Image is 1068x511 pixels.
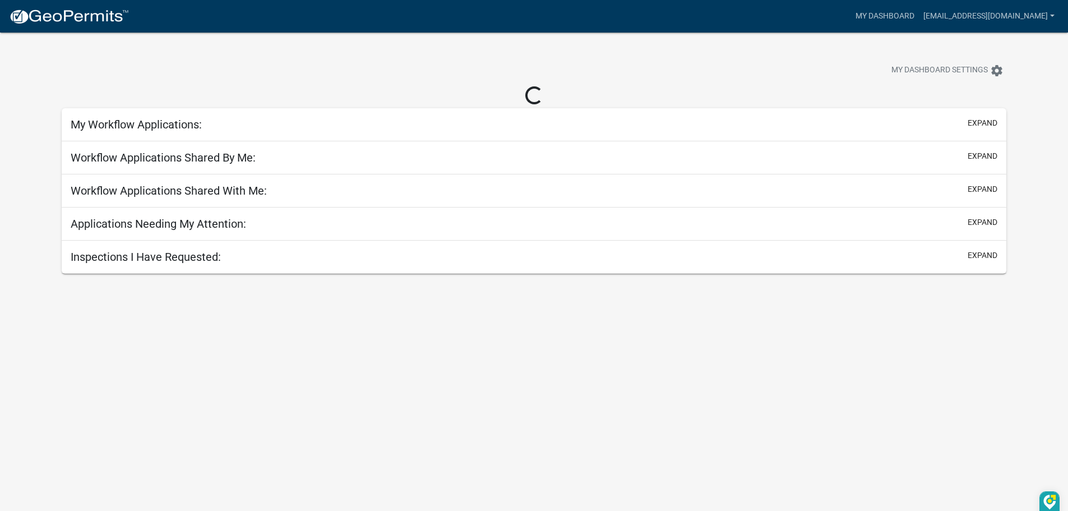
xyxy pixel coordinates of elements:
button: expand [968,150,997,162]
h5: My Workflow Applications: [71,118,202,131]
button: expand [968,250,997,261]
h5: Applications Needing My Attention: [71,217,246,231]
button: My Dashboard Settingssettings [882,59,1012,81]
i: settings [990,64,1004,77]
span: My Dashboard Settings [891,64,988,77]
button: expand [968,217,997,228]
h5: Inspections I Have Requested: [71,250,221,264]
button: expand [968,117,997,129]
h5: Workflow Applications Shared With Me: [71,184,267,197]
h5: Workflow Applications Shared By Me: [71,151,256,164]
a: My Dashboard [851,6,919,27]
img: DzVsEph+IJtmAAAAAElFTkSuQmCC [1043,495,1056,510]
button: expand [968,183,997,195]
a: [EMAIL_ADDRESS][DOMAIN_NAME] [919,6,1059,27]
